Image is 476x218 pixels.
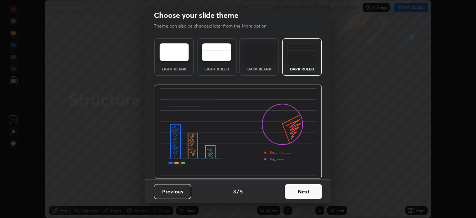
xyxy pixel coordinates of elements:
div: Light Blank [159,67,189,71]
button: Previous [154,184,191,199]
img: darkRuledTheme.de295e13.svg [287,43,316,61]
h4: 3 [233,187,236,195]
img: darkRuledThemeBanner.864f114c.svg [154,85,322,179]
img: darkTheme.f0cc69e5.svg [245,43,274,61]
p: Theme can also be changed later from the More option [154,23,274,29]
div: Dark Blank [244,67,274,71]
h4: 5 [240,187,243,195]
div: Light Ruled [202,67,232,71]
h2: Choose your slide theme [154,10,238,20]
img: lightRuledTheme.5fabf969.svg [202,43,231,61]
button: Next [285,184,322,199]
img: lightTheme.e5ed3b09.svg [160,43,189,61]
h4: / [237,187,239,195]
div: Dark Ruled [287,67,317,71]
